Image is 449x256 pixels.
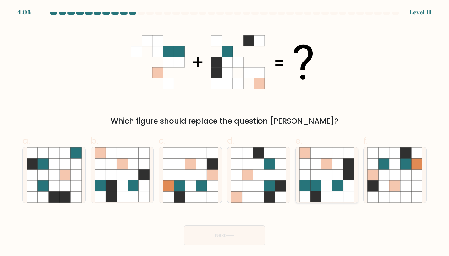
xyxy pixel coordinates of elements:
[159,135,166,147] span: c.
[295,135,302,147] span: e.
[184,225,265,245] button: Next
[17,7,31,17] div: 4:04
[409,7,432,17] div: Level 11
[363,135,368,147] span: f.
[22,135,30,147] span: a.
[227,135,234,147] span: d.
[91,135,98,147] span: b.
[26,116,423,127] div: Which figure should replace the question [PERSON_NAME]?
